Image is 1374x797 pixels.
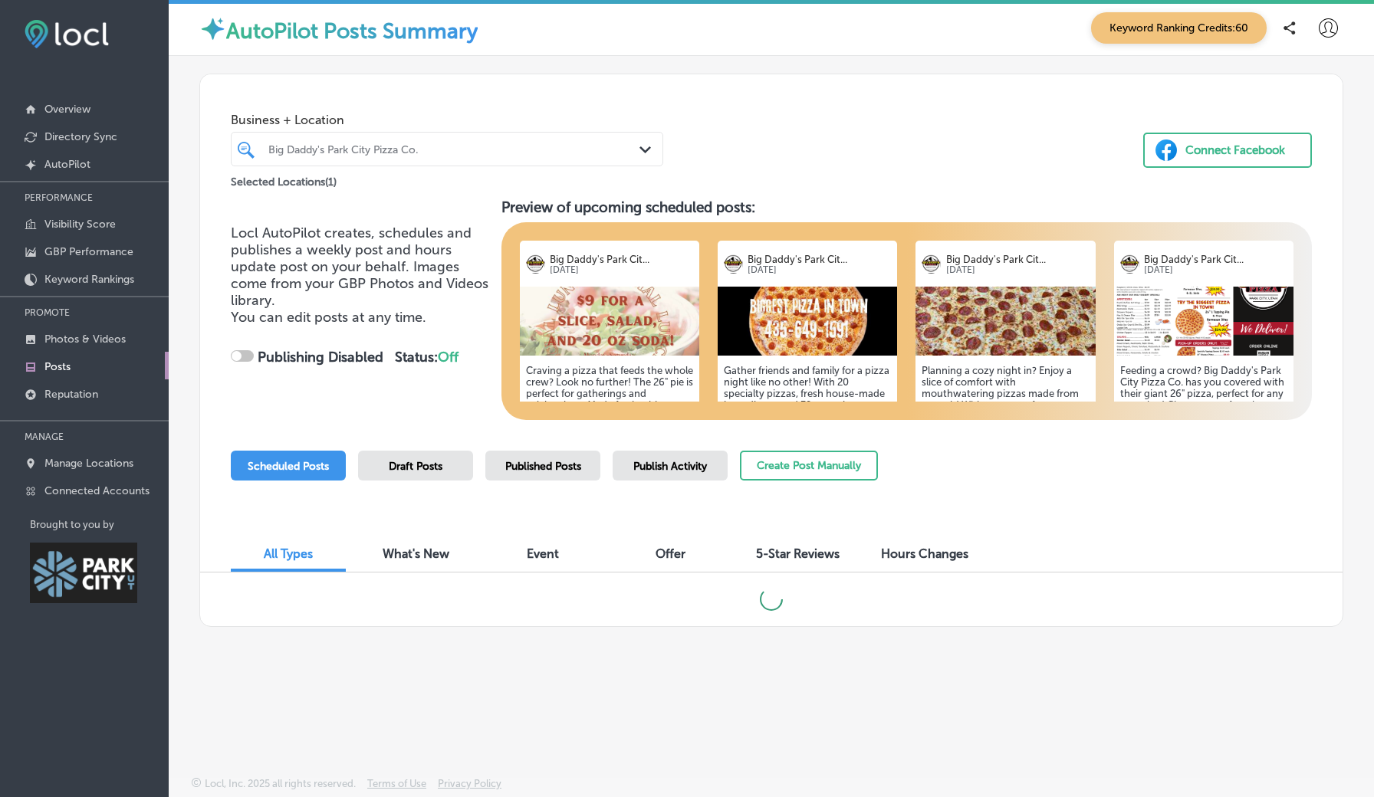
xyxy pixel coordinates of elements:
span: Draft Posts [389,460,442,473]
div: Connect Facebook [1185,139,1285,162]
h5: Gather friends and family for a pizza night like no other! With 20 specialty pizzas, fresh house-... [724,365,891,503]
span: Keyword Ranking Credits: 60 [1091,12,1267,44]
p: [DATE] [550,265,693,275]
p: Brought to you by [30,519,169,530]
p: Big Daddy's Park Cit... [1144,254,1287,265]
span: All Types [264,546,313,561]
span: Business + Location [231,113,663,127]
p: Visibility Score [44,218,116,231]
p: Manage Locations [44,457,133,470]
span: You can edit posts at any time. [231,309,426,326]
img: logo [1120,254,1139,274]
span: What's New [383,546,449,561]
p: Photos & Videos [44,333,126,346]
p: Overview [44,103,90,116]
p: AutoPilot [44,158,90,171]
label: AutoPilot Posts Summary [226,18,478,44]
p: Connected Accounts [44,484,150,497]
p: Big Daddy's Park Cit... [748,254,891,265]
img: 175642260061518c16-d535-4eec-abed-c232ef6d766b_2025-01-05.jpg [718,287,897,356]
span: Offer [656,546,685,561]
p: [DATE] [1144,265,1287,275]
span: Off [438,349,459,366]
button: Create Post Manually [740,451,878,480]
p: Big Daddy's Park Cit... [946,254,1090,265]
span: 5-Star Reviews [756,546,840,561]
h5: Feeding a crowd? Big Daddy's Park City Pizza Co. has you covered with their giant 26" pizza, perf... [1120,365,1287,503]
img: logo [922,254,941,274]
span: Scheduled Posts [248,460,329,473]
div: Big Daddy's Park City Pizza Co. [268,143,641,156]
a: Privacy Policy [438,778,501,797]
p: [DATE] [946,265,1090,275]
img: Park City [30,543,137,603]
p: Locl, Inc. 2025 all rights reserved. [205,778,356,789]
p: Selected Locations ( 1 ) [231,169,337,189]
h5: Planning a cozy night in? Enjoy a slice of comfort with mouthwatering pizzas made from scratch! W... [922,365,1089,503]
p: Reputation [44,388,98,401]
button: Connect Facebook [1143,133,1312,168]
p: [DATE] [748,265,891,275]
p: GBP Performance [44,245,133,258]
img: 175642261749ad10ba-8192-49ec-bf80-15bf6ed000b4_big_daddys_specials-_lunch_combo.jpg [520,287,699,356]
img: 1756422606a1a59b45-2ec1-44e0-8a32-a12cd343d72b_2024-11-29.png [1114,287,1293,356]
img: logo [724,254,743,274]
p: Directory Sync [44,130,117,143]
a: Terms of Use [367,778,426,797]
span: Event [527,546,559,561]
img: autopilot-icon [199,15,226,42]
p: Keyword Rankings [44,273,134,286]
strong: Status: [395,349,459,366]
span: Published Posts [505,460,581,473]
span: Locl AutoPilot creates, schedules and publishes a weekly post and hours update post on your behal... [231,225,488,309]
img: logo [526,254,545,274]
p: Big Daddy's Park Cit... [550,254,693,265]
p: Posts [44,360,71,373]
h3: Preview of upcoming scheduled posts: [501,198,1313,216]
img: fda3e92497d09a02dc62c9cd864e3231.png [25,20,109,48]
img: 1756422666ac442e38-ef0f-4d87-bb22-f7d3b103e108_2020-06-01.jpg [915,287,1095,356]
span: Publish Activity [633,460,707,473]
strong: Publishing Disabled [258,349,383,366]
span: Hours Changes [881,546,968,561]
h5: Craving a pizza that feeds the whole crew? Look no further! The 26" pie is perfect for gatherings... [526,365,693,514]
